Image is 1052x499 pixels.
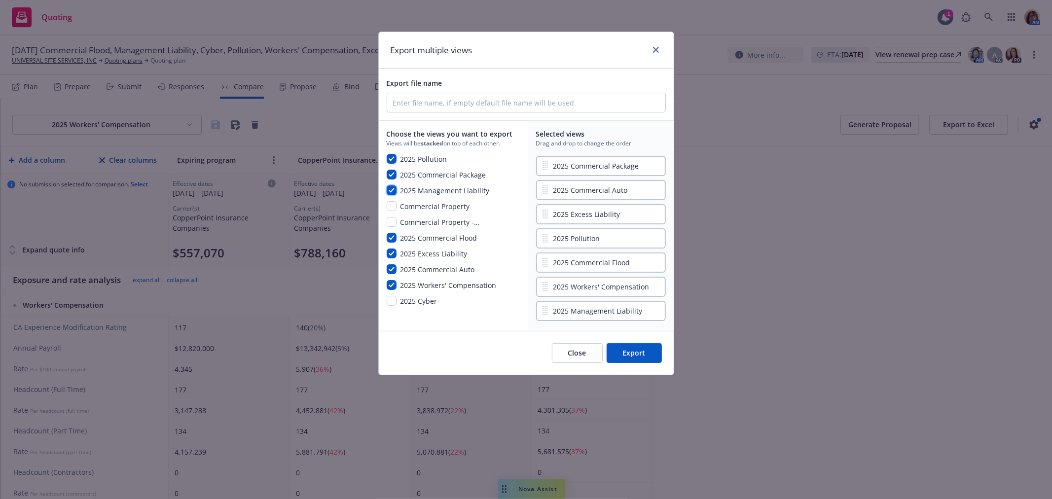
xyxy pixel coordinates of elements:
span: Drag and drop to change the order [536,139,666,147]
div: 2025 Excess Liability [536,202,666,226]
div: 2025 Commercial Auto [536,178,666,202]
a: close [650,44,662,56]
span: 2025 Excess Liability [400,249,468,260]
strong: stacked [421,139,444,147]
span: 2025 Commercial Flood [553,257,630,268]
span: 2025 Pollution [400,154,447,166]
div: 2025 Management Liability [536,299,666,323]
span: 2025 Commercial Auto [400,264,475,276]
button: 2025 Pollution [387,154,447,166]
span: Views will be on top of each other. [387,139,516,147]
button: 2025 Workers' Compensation [387,280,497,292]
span: Export file name [387,78,442,88]
span: Selected views [536,129,666,139]
input: Enter file name, if empty default file name will be used [387,93,665,112]
span: Commercial Property - 3491 Bode Dr., So Lake Tahoe, CA 96150 [400,217,516,229]
button: 2025 Excess Liability [387,249,468,260]
button: Close [552,343,603,363]
span: Choose the views you want to export [387,129,516,139]
div: 2025 Pollution [536,226,666,250]
span: 2025 Workers' Compensation [553,282,650,292]
span: 2025 Workers' Compensation [400,280,497,292]
button: 2025 Commercial Auto [387,264,475,276]
span: 2025 Commercial Package [400,170,486,181]
span: 2025 Management Liability [553,306,643,316]
span: 2025 Cyber [400,296,437,308]
h1: Export multiple views [391,44,472,57]
span: 2025 Commercial Flood [400,233,477,245]
button: 2025 Cyber [387,296,437,308]
button: 2025 Management Liability [387,185,490,197]
span: 2025 Commercial Package [553,161,639,171]
span: 2025 Excess Liability [553,209,620,219]
button: 2025 Commercial Flood [387,233,477,245]
span: Commercial Property [400,201,470,213]
div: 2025 Workers' Compensation [536,275,666,299]
span: 2025 Commercial Auto [553,185,628,195]
span: 2025 Pollution [553,233,600,244]
div: 2025 Commercial Flood [536,250,666,275]
span: 2025 Management Liability [400,185,490,197]
button: 2025 Commercial Package [387,170,486,181]
button: Commercial Property [387,201,470,213]
button: Export [607,343,662,363]
div: 2025 Commercial Package [536,154,666,178]
button: Commercial Property - [STREET_ADDRESS] [387,217,516,229]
